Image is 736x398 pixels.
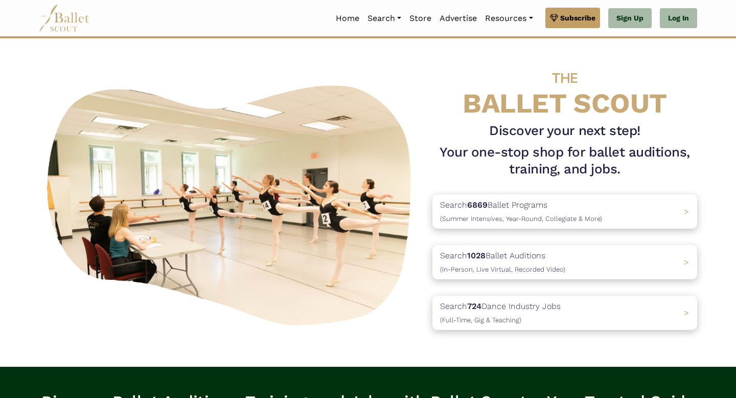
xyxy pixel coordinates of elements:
span: THE [552,70,578,86]
a: Search [363,8,405,29]
a: Search1028Ballet Auditions(In-Person, Live Virtual, Recorded Video) > [432,245,697,279]
a: Store [405,8,435,29]
b: 724 [467,301,481,311]
span: Subscribe [560,12,595,24]
p: Search Ballet Programs [440,198,602,225]
a: Sign Up [608,8,652,29]
span: > [684,257,689,267]
a: Subscribe [545,8,600,28]
span: (Full-Time, Gig & Teaching) [440,316,521,324]
span: > [684,207,689,216]
p: Search Ballet Auditions [440,249,565,275]
a: Log In [660,8,697,29]
h3: Discover your next step! [432,122,697,140]
h4: BALLET SCOUT [432,59,697,118]
a: Search6869Ballet Programs(Summer Intensives, Year-Round, Collegiate & More)> [432,194,697,229]
a: Search724Dance Industry Jobs(Full-Time, Gig & Teaching) > [432,296,697,330]
span: (Summer Intensives, Year-Round, Collegiate & More) [440,215,602,223]
a: Advertise [435,8,481,29]
b: 6869 [467,200,488,210]
img: A group of ballerinas talking to each other in a ballet studio [39,74,424,331]
b: 1028 [467,251,486,260]
a: Home [332,8,363,29]
a: Resources [481,8,537,29]
h1: Your one-stop shop for ballet auditions, training, and jobs. [432,144,697,179]
p: Search Dance Industry Jobs [440,300,561,326]
span: (In-Person, Live Virtual, Recorded Video) [440,266,565,273]
span: > [684,308,689,318]
img: gem.svg [550,12,558,24]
